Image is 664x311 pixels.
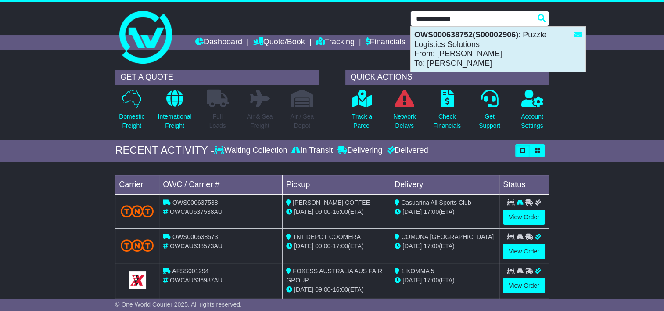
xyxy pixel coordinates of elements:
div: In Transit [289,146,335,155]
td: OWC / Carrier # [159,175,283,194]
td: Pickup [283,175,391,194]
p: Get Support [479,112,500,130]
div: Waiting Collection [214,146,289,155]
span: FOXESS AUSTRALIA AUS FAIR GROUP [286,268,382,284]
a: DomesticFreight [118,89,145,135]
a: InternationalFreight [157,89,192,135]
a: CheckFinancials [433,89,461,135]
span: [DATE] [294,242,313,250]
span: COMUNA [GEOGRAPHIC_DATA] [401,233,494,240]
span: OWCAU636987AU [170,277,223,284]
span: © One World Courier 2025. All rights reserved. [115,301,242,308]
a: View Order [503,278,545,293]
p: Air & Sea Freight [247,112,273,130]
span: OWCAU638573AU [170,242,223,250]
img: GetCarrierServiceLogo [129,271,146,289]
a: Quote/Book [253,35,305,50]
p: Domestic Freight [119,112,144,130]
div: - (ETA) [286,242,387,251]
span: 09:00 [315,208,330,215]
span: [PERSON_NAME] COFFEE [293,199,370,206]
a: Dashboard [195,35,242,50]
div: Delivering [335,146,384,155]
strong: OWS000638752(S00002906) [414,30,518,39]
div: RECENT ACTIVITY - [115,144,214,157]
a: Track aParcel [352,89,373,135]
a: View Order [503,244,545,259]
a: View Order [503,210,545,225]
p: Full Loads [207,112,229,130]
a: Financials [366,35,406,50]
span: 17:00 [333,242,348,250]
span: [DATE] [402,277,422,284]
div: : Puzzle Logistics Solutions From: [PERSON_NAME] To: [PERSON_NAME] [411,27,585,72]
span: 09:00 [315,286,330,293]
p: Account Settings [521,112,543,130]
div: (ETA) [395,276,495,285]
a: GetSupport [478,89,501,135]
span: OWS000637538 [172,199,218,206]
p: Air / Sea Depot [290,112,314,130]
div: (ETA) [395,207,495,217]
span: AFSS001294 [172,268,208,275]
span: 17:00 [424,277,439,284]
span: [DATE] [402,242,422,250]
span: 16:00 [333,286,348,293]
a: Tracking [316,35,354,50]
div: - (ETA) [286,285,387,294]
span: 16:00 [333,208,348,215]
td: Status [499,175,549,194]
img: TNT_Domestic.png [121,239,154,251]
span: 1 KOMMA 5 [401,268,434,275]
a: NetworkDelays [393,89,416,135]
span: 17:00 [424,208,439,215]
span: Casuarina All Sports Club [401,199,471,206]
span: OWS000638573 [172,233,218,240]
p: Check Financials [433,112,461,130]
p: International Freight [158,112,191,130]
span: [DATE] [402,208,422,215]
span: 17:00 [424,242,439,250]
p: Network Delays [393,112,416,130]
img: TNT_Domestic.png [121,205,154,217]
span: [DATE] [294,286,313,293]
div: QUICK ACTIONS [345,70,549,85]
span: 09:00 [315,242,330,250]
td: Delivery [391,175,499,194]
p: Track a Parcel [352,112,372,130]
div: - (ETA) [286,207,387,217]
div: Delivered [384,146,428,155]
span: [DATE] [294,208,313,215]
span: OWCAU637538AU [170,208,223,215]
span: TNT DEPOT COOMERA [293,233,361,240]
a: AccountSettings [520,89,544,135]
td: Carrier [115,175,159,194]
div: (ETA) [395,242,495,251]
div: GET A QUOTE [115,70,319,85]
